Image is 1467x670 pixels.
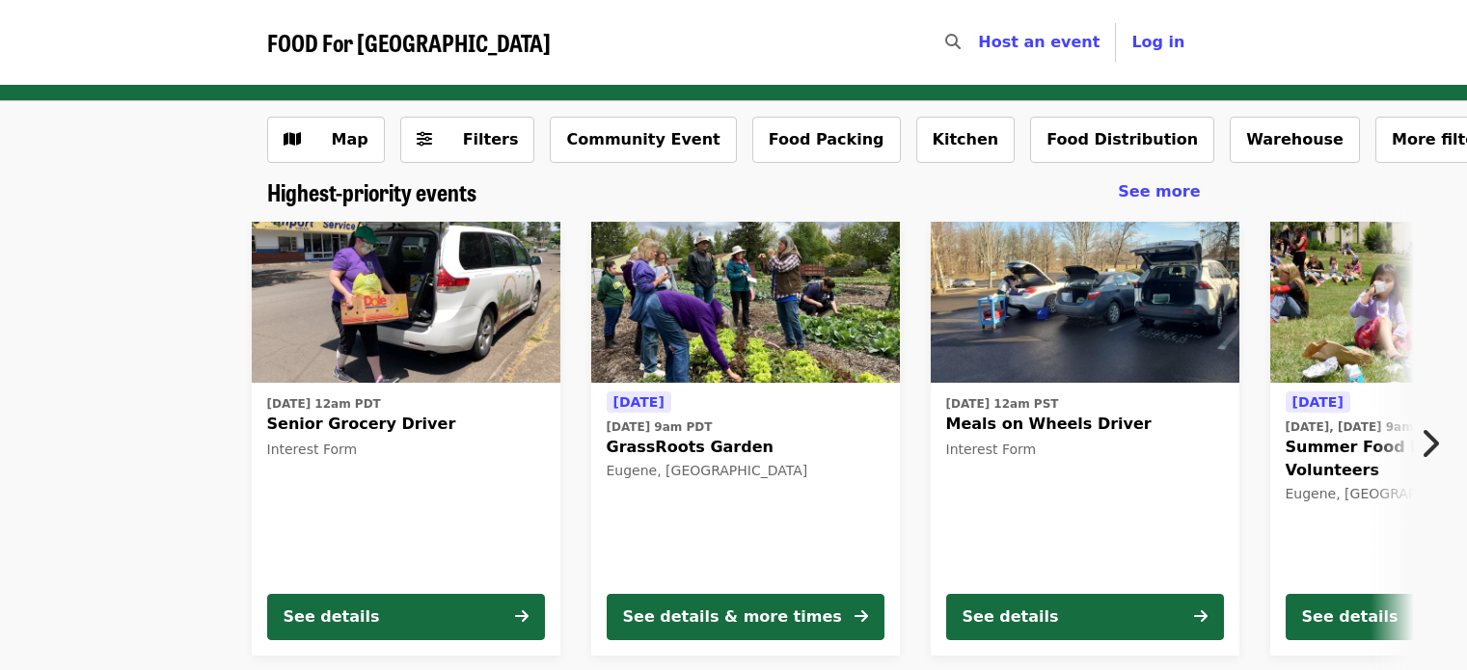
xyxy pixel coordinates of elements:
[916,117,1016,163] button: Kitchen
[1131,33,1184,51] span: Log in
[931,222,1239,384] img: Meals on Wheels Driver organized by FOOD For Lane County
[946,594,1224,640] button: See details
[945,33,961,51] i: search icon
[1194,607,1208,626] i: arrow-right icon
[946,395,1059,413] time: [DATE] 12am PST
[267,395,381,413] time: [DATE] 12am PDT
[267,29,551,57] a: FOOD For [GEOGRAPHIC_DATA]
[252,178,1216,206] div: Highest-priority events
[607,436,884,459] span: GrassRoots Garden
[1118,182,1200,201] span: See more
[515,607,529,626] i: arrow-right icon
[252,222,560,656] a: See details for "Senior Grocery Driver"
[267,117,385,163] button: Show map view
[267,413,545,436] span: Senior Grocery Driver
[417,130,432,148] i: sliders-h icon
[978,33,1100,51] a: Host an event
[332,130,368,148] span: Map
[267,594,545,640] button: See details
[607,594,884,640] button: See details & more times
[1292,394,1344,410] span: [DATE]
[1118,180,1200,203] a: See more
[855,607,868,626] i: arrow-right icon
[1030,117,1214,163] button: Food Distribution
[752,117,901,163] button: Food Packing
[963,605,1059,629] div: See details
[267,174,476,208] span: Highest-priority events
[1116,23,1200,62] button: Log in
[972,19,988,66] input: Search
[623,605,842,629] div: See details & more times
[284,605,380,629] div: See details
[946,442,1037,457] span: Interest Form
[1302,605,1399,629] div: See details
[607,463,884,479] div: Eugene, [GEOGRAPHIC_DATA]
[1403,416,1467,470] button: Next item
[252,222,560,384] img: Senior Grocery Driver organized by FOOD For Lane County
[284,130,301,148] i: map icon
[607,418,713,436] time: [DATE] 9am PDT
[267,25,551,59] span: FOOD For [GEOGRAPHIC_DATA]
[1230,117,1360,163] button: Warehouse
[267,178,476,206] a: Highest-priority events
[463,130,519,148] span: Filters
[550,117,736,163] button: Community Event
[1286,418,1444,436] time: [DATE], [DATE] 9am PDT
[267,442,358,457] span: Interest Form
[931,222,1239,656] a: See details for "Meals on Wheels Driver"
[400,117,535,163] button: Filters (0 selected)
[591,222,900,656] a: See details for "GrassRoots Garden"
[591,222,900,384] img: GrassRoots Garden organized by FOOD For Lane County
[1420,425,1439,462] i: chevron-right icon
[946,413,1224,436] span: Meals on Wheels Driver
[613,394,665,410] span: [DATE]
